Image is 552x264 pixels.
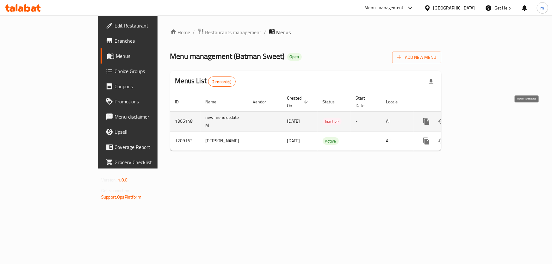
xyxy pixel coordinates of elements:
a: Restaurants management [198,28,262,36]
span: Add New Menu [397,53,436,61]
td: new menu update M [201,111,248,131]
span: 2 record(s) [208,79,235,85]
a: Menu disclaimer [101,109,190,124]
span: [DATE] [287,137,300,145]
span: Name [206,98,225,106]
span: Upsell [115,128,185,136]
span: Active [323,138,339,145]
span: Version: [101,176,117,184]
td: - [351,131,381,150]
td: All [381,111,414,131]
button: Change Status [434,114,449,129]
div: Menu-management [365,4,404,12]
a: Upsell [101,124,190,139]
button: more [419,114,434,129]
td: All [381,131,414,150]
button: Change Status [434,133,449,149]
li: / [264,28,266,36]
span: Menus [116,52,185,60]
a: Coupons [101,79,190,94]
span: Coverage Report [115,143,185,151]
span: Status [323,98,343,106]
div: Total records count [208,77,236,87]
span: m [541,4,544,11]
div: Export file [424,74,439,89]
a: Choice Groups [101,64,190,79]
h2: Menus List [175,76,236,87]
td: [PERSON_NAME] [201,131,248,150]
span: Get support on: [101,187,130,195]
span: Start Date [356,94,374,109]
a: Branches [101,33,190,48]
span: ID [175,98,187,106]
a: Grocery Checklist [101,155,190,170]
span: [DATE] [287,117,300,125]
a: Edit Restaurant [101,18,190,33]
span: Locale [386,98,406,106]
span: Created On [287,94,310,109]
button: more [419,133,434,149]
span: Open [287,54,302,59]
div: Open [287,53,302,61]
div: Active [323,137,339,145]
th: Actions [414,92,485,112]
span: Menu management ( Batman Sweet ) [170,49,285,63]
table: enhanced table [170,92,485,151]
span: 1.0.0 [118,176,127,184]
a: Support.OpsPlatform [101,193,141,201]
span: Menu disclaimer [115,113,185,120]
span: Inactive [323,118,342,125]
span: Coupons [115,83,185,90]
div: [GEOGRAPHIC_DATA] [433,4,475,11]
span: Vendor [253,98,275,106]
span: Choice Groups [115,67,185,75]
a: Promotions [101,94,190,109]
span: Edit Restaurant [115,22,185,29]
span: Branches [115,37,185,45]
a: Menus [101,48,190,64]
nav: breadcrumb [170,28,441,36]
button: Add New Menu [392,52,441,63]
span: Menus [276,28,291,36]
td: - [351,111,381,131]
span: Grocery Checklist [115,158,185,166]
span: Restaurants management [205,28,262,36]
a: Coverage Report [101,139,190,155]
li: / [193,28,195,36]
span: Promotions [115,98,185,105]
